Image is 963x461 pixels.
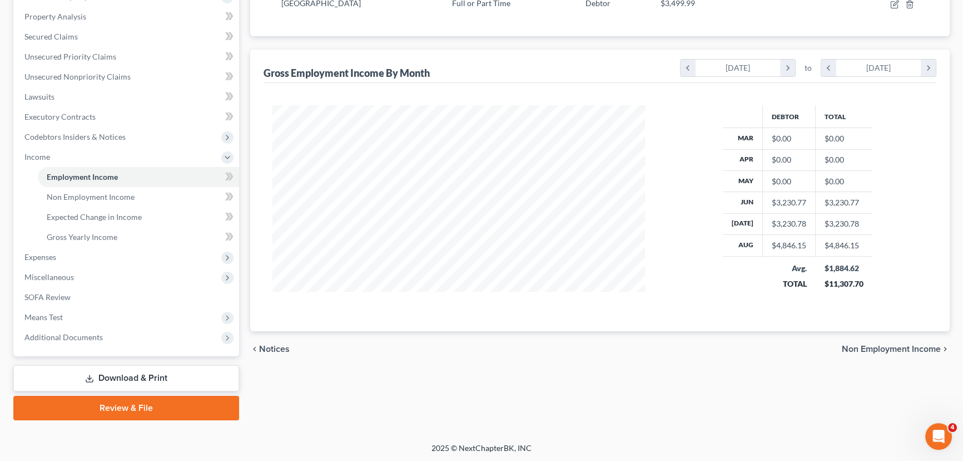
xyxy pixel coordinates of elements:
i: chevron_left [681,60,696,76]
div: $0.00 [772,154,806,165]
td: $0.00 [816,128,872,149]
div: [DATE] [836,60,921,76]
i: chevron_right [921,60,936,76]
span: Income [24,152,50,161]
div: $4,846.15 [772,240,806,251]
span: Miscellaneous [24,272,74,282]
button: chevron_left Notices [250,345,290,354]
span: Expenses [24,252,56,262]
div: [DATE] [696,60,781,76]
a: Employment Income [38,167,239,187]
div: Avg. [772,263,807,274]
a: Lawsuits [16,87,239,107]
th: Mar [723,128,763,149]
iframe: Intercom live chat [925,423,952,450]
span: Unsecured Nonpriority Claims [24,72,131,81]
a: SOFA Review [16,287,239,307]
th: Total [816,105,872,127]
a: Executory Contracts [16,107,239,127]
th: Debtor [763,105,816,127]
div: $3,230.78 [772,218,806,229]
td: $3,230.78 [816,213,872,234]
i: chevron_right [780,60,795,76]
div: $1,884.62 [825,263,863,274]
a: Gross Yearly Income [38,227,239,247]
span: 4 [948,423,957,432]
td: $0.00 [816,170,872,192]
a: Review & File [13,396,239,420]
span: Additional Documents [24,332,103,342]
a: Unsecured Nonpriority Claims [16,67,239,87]
td: $0.00 [816,149,872,170]
td: $4,846.15 [816,235,872,256]
a: Expected Change in Income [38,207,239,227]
span: SOFA Review [24,292,71,302]
th: Aug [723,235,763,256]
a: Property Analysis [16,7,239,27]
span: Executory Contracts [24,112,96,121]
div: TOTAL [772,278,807,290]
span: Employment Income [47,172,118,182]
span: Secured Claims [24,32,78,41]
span: Expected Change in Income [47,212,142,222]
span: Non Employment Income [842,345,941,354]
a: Non Employment Income [38,187,239,207]
span: Gross Yearly Income [47,232,117,242]
span: Property Analysis [24,12,86,21]
i: chevron_left [821,60,836,76]
a: Download & Print [13,365,239,391]
i: chevron_left [250,345,259,354]
span: Notices [259,345,290,354]
div: Gross Employment Income By Month [264,66,430,80]
span: Non Employment Income [47,192,135,202]
span: Codebtors Insiders & Notices [24,132,126,141]
div: $11,307.70 [825,278,863,290]
span: Means Test [24,312,63,322]
th: May [723,170,763,192]
th: Apr [723,149,763,170]
th: Jun [723,192,763,213]
th: [DATE] [723,213,763,234]
td: $3,230.77 [816,192,872,213]
a: Secured Claims [16,27,239,47]
span: Unsecured Priority Claims [24,52,116,61]
div: $3,230.77 [772,197,806,208]
button: Non Employment Income chevron_right [842,345,950,354]
span: Lawsuits [24,92,54,101]
div: $0.00 [772,176,806,187]
a: Unsecured Priority Claims [16,47,239,67]
i: chevron_right [941,345,950,354]
div: $0.00 [772,133,806,144]
span: to [805,62,812,73]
